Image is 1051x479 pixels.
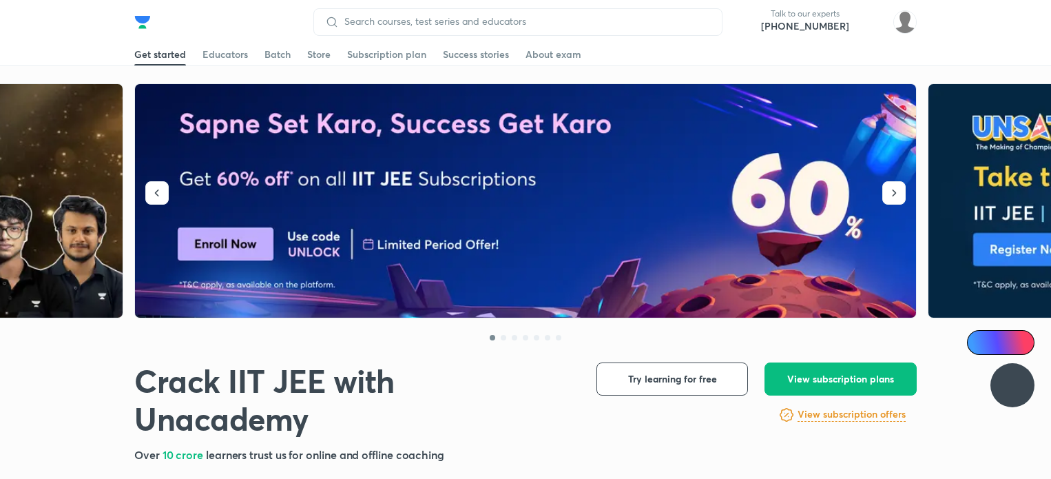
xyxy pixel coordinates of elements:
[339,16,711,27] input: Search courses, test series and educators
[525,48,581,61] div: About exam
[525,43,581,65] a: About exam
[347,48,426,61] div: Subscription plan
[798,407,906,423] a: View subscription offers
[990,337,1026,348] span: Ai Doubts
[202,48,248,61] div: Educators
[134,48,186,61] div: Get started
[134,43,186,65] a: Get started
[264,43,291,65] a: Batch
[163,447,206,462] span: 10 crore
[347,43,426,65] a: Subscription plan
[596,363,748,396] button: Try learning for free
[764,363,917,396] button: View subscription plans
[202,43,248,65] a: Educators
[307,43,331,65] a: Store
[860,11,882,33] img: avatar
[264,48,291,61] div: Batch
[761,8,849,19] p: Talk to our experts
[761,19,849,33] a: [PHONE_NUMBER]
[798,407,906,422] h6: View subscription offers
[206,447,444,462] span: learners trust us for online and offline coaching
[134,447,163,462] span: Over
[893,10,917,34] img: Raghav sharan singh
[975,337,986,348] img: Icon
[443,43,509,65] a: Success stories
[443,48,509,61] div: Success stories
[733,8,761,36] img: call-us
[1004,377,1021,394] img: ttu
[787,372,894,386] span: View subscription plans
[628,372,717,386] span: Try learning for free
[307,48,331,61] div: Store
[967,330,1034,355] a: Ai Doubts
[134,14,151,30] img: Company Logo
[134,363,574,438] h1: Crack IIT JEE with Unacademy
